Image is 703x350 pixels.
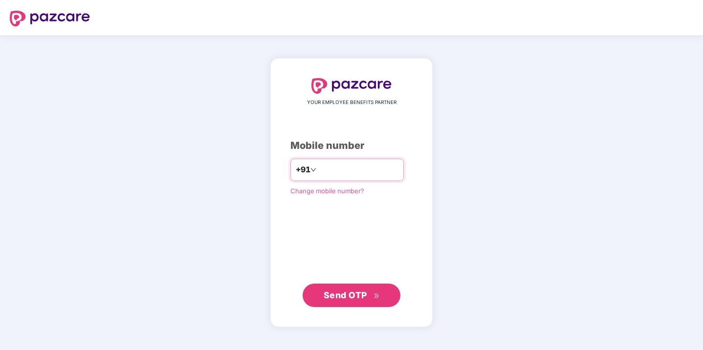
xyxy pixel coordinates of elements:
button: Send OTPdouble-right [303,284,400,307]
span: +91 [296,164,310,176]
img: logo [311,78,392,94]
span: YOUR EMPLOYEE BENEFITS PARTNER [307,99,396,106]
img: logo [10,11,90,26]
span: down [310,167,316,173]
div: Mobile number [290,138,413,153]
a: Change mobile number? [290,187,364,195]
span: double-right [373,293,380,299]
span: Send OTP [324,290,367,300]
